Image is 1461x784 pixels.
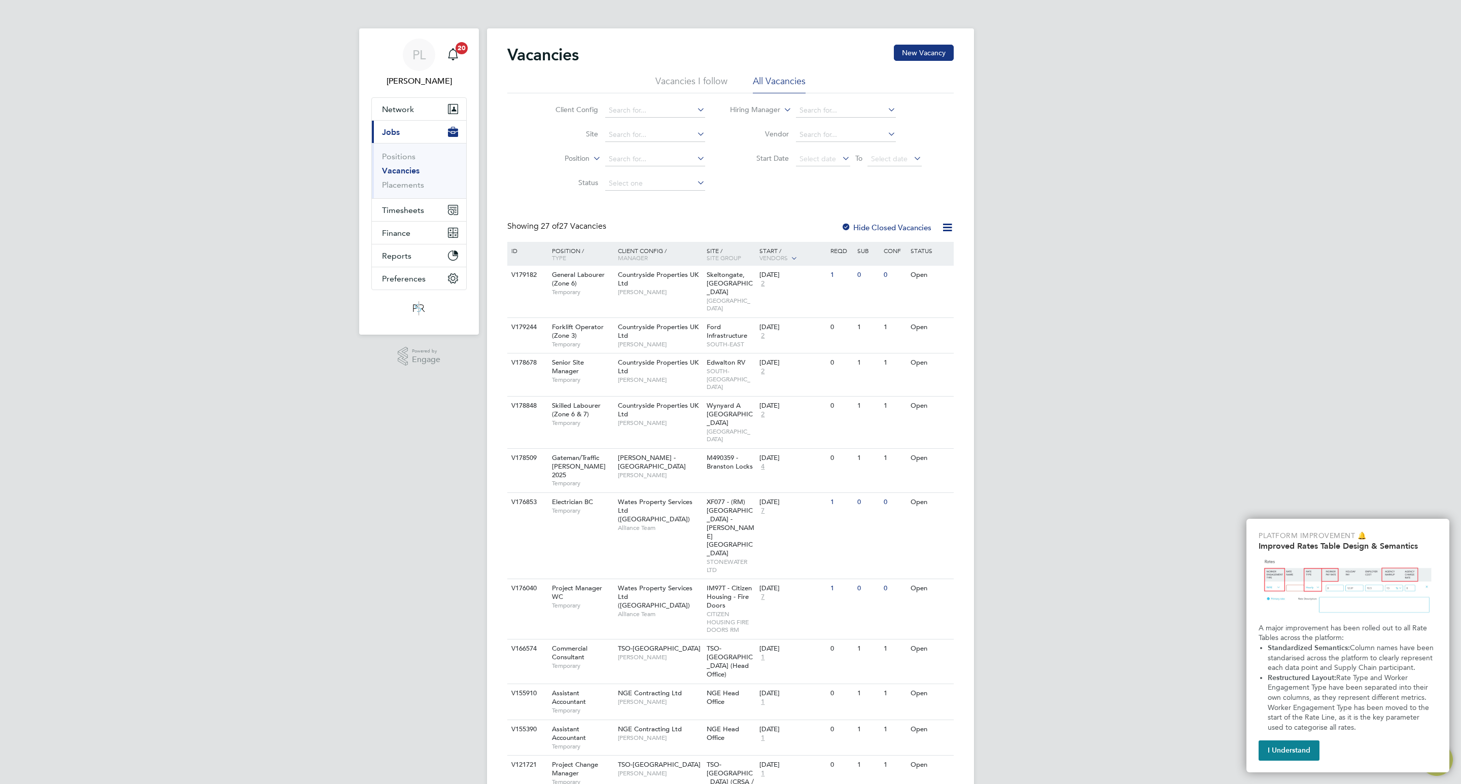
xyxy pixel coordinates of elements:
div: 1 [855,353,881,372]
span: Countryside Properties UK Ltd [618,358,699,375]
span: TSO-[GEOGRAPHIC_DATA] [618,760,701,769]
div: Improved Rate Table Semantics [1246,519,1449,772]
div: 1 [881,353,908,372]
div: 0 [855,266,881,284]
span: Temporary [552,662,613,670]
input: Search for... [605,152,705,166]
div: 1 [881,684,908,703]
span: [PERSON_NAME] [618,471,702,479]
span: [PERSON_NAME] - [GEOGRAPHIC_DATA] [618,453,686,471]
span: 1 [759,698,766,706]
span: NGE Contracting Ltd [618,725,682,733]
div: V178848 [509,397,544,415]
span: Assistant Accountant [552,725,586,742]
div: Open [908,449,952,468]
div: 1 [855,639,881,658]
div: 0 [828,353,854,372]
span: STONEWATER LTD [707,558,755,574]
div: 0 [881,266,908,284]
div: 1 [881,756,908,774]
span: Paul Ledingham [371,75,467,87]
span: Temporary [552,601,613,610]
span: IM97T - Citizen Housing - Fire Doors [707,584,752,610]
span: Manager [618,254,648,262]
label: Hide Closed Vacancies [841,223,931,232]
span: CITIZEN HOUSING FIRE DOORS RM [707,610,755,634]
div: 0 [855,579,881,598]
button: New Vacancy [894,45,954,61]
span: [PERSON_NAME] [618,734,702,742]
span: Rate Type and Worker Engagement Type have been separated into their own columns, as they represen... [1268,673,1431,732]
div: V176853 [509,493,544,512]
div: Start / [757,242,828,267]
span: NGE Head Office [707,725,739,742]
span: Commercial Consultant [552,644,587,661]
div: 1 [855,720,881,739]
div: Open [908,579,952,598]
span: [PERSON_NAME] [618,769,702,777]
span: Vendors [759,254,788,262]
div: V179182 [509,266,544,284]
div: Sub [855,242,881,259]
span: [PERSON_NAME] [618,340,702,348]
label: Hiring Manager [722,105,780,115]
img: Updated Rates Table Design & Semantics [1259,555,1437,619]
input: Search for... [796,103,896,118]
span: 2 [759,410,766,419]
div: Client Config / [615,242,704,266]
div: 1 [855,684,881,703]
div: 0 [828,639,854,658]
span: M490359 - Branston Locks [707,453,753,471]
label: Start Date [730,154,789,163]
div: 1 [855,397,881,415]
div: [DATE] [759,645,825,653]
div: Open [908,639,952,658]
div: 0 [828,756,854,774]
div: Open [908,318,952,337]
button: I Understand [1259,740,1319,761]
span: General Labourer (Zone 6) [552,270,605,288]
span: Wynyard A [GEOGRAPHIC_DATA] [707,401,753,427]
span: Assistant Accountant [552,689,586,706]
span: 4 [759,462,766,471]
div: V179244 [509,318,544,337]
span: 7 [759,507,766,515]
span: 7 [759,593,766,601]
span: Temporary [552,479,613,487]
span: Type [552,254,566,262]
label: Status [540,178,598,187]
div: 1 [828,493,854,512]
span: Wates Property Services Ltd ([GEOGRAPHIC_DATA]) [618,584,692,610]
span: Edwalton RV [707,358,745,367]
span: Reports [382,251,411,261]
div: Open [908,266,952,284]
div: V176040 [509,579,544,598]
strong: Standardized Semantics: [1268,644,1350,652]
div: 0 [828,449,854,468]
div: V178678 [509,353,544,372]
span: Skilled Labourer (Zone 6 & 7) [552,401,601,418]
span: Select date [871,154,908,163]
span: Ford Infrastructure [707,323,747,340]
p: Platform Improvement 🔔 [1259,531,1437,541]
span: Powered by [412,347,440,355]
span: Temporary [552,340,613,348]
span: SOUTH-[GEOGRAPHIC_DATA] [707,367,755,391]
li: All Vacancies [753,75,806,93]
a: Go to home page [371,300,467,316]
span: 20 [456,42,468,54]
span: Temporary [552,706,613,715]
div: Open [908,353,952,372]
span: Senior Site Manager [552,358,584,375]
span: Temporary [552,419,613,427]
div: 0 [881,493,908,512]
a: Placements [382,180,424,190]
div: V121721 [509,756,544,774]
div: Open [908,684,952,703]
div: [DATE] [759,725,825,734]
div: [DATE] [759,359,825,367]
span: Countryside Properties UK Ltd [618,323,699,340]
div: Open [908,720,952,739]
div: Showing [507,221,608,232]
span: Select date [799,154,836,163]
